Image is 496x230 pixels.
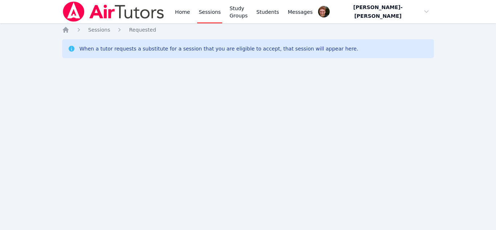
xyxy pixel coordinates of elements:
[88,26,110,33] a: Sessions
[80,45,358,52] div: When a tutor requests a substitute for a session that you are eligible to accept, that session wi...
[62,26,434,33] nav: Breadcrumb
[129,27,156,33] span: Requested
[288,8,313,16] span: Messages
[129,26,156,33] a: Requested
[62,1,165,22] img: Air Tutors
[88,27,110,33] span: Sessions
